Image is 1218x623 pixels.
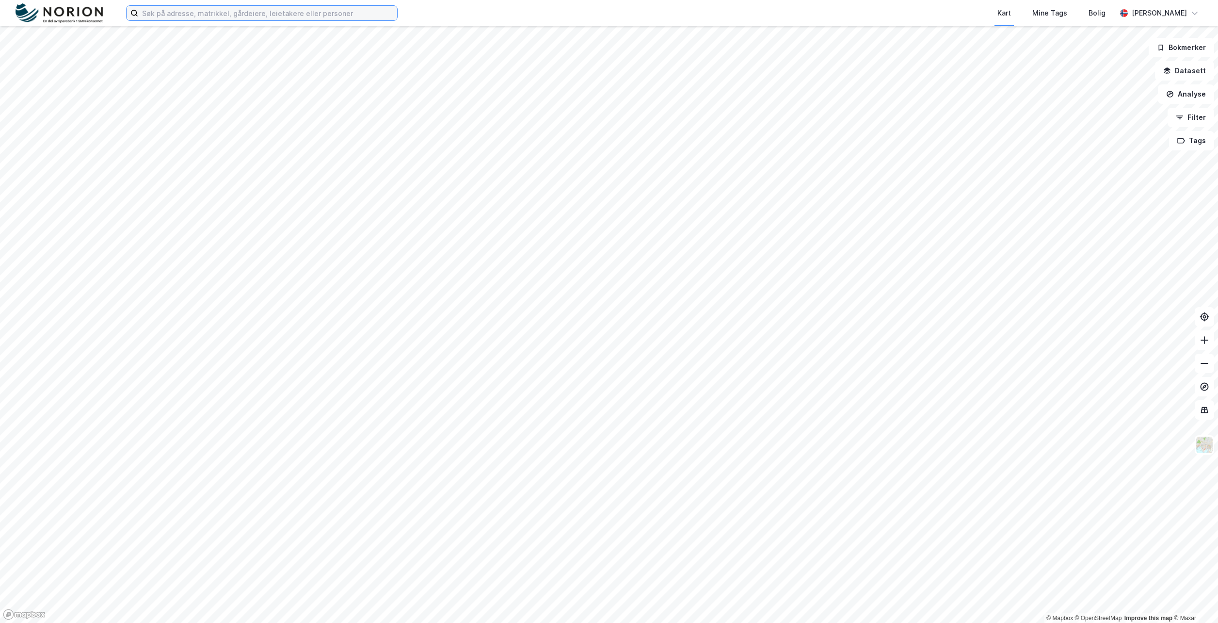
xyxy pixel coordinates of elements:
div: [PERSON_NAME] [1132,7,1187,19]
img: norion-logo.80e7a08dc31c2e691866.png [16,3,103,23]
div: Mine Tags [1032,7,1067,19]
input: Søk på adresse, matrikkel, gårdeiere, leietakere eller personer [138,6,397,20]
div: Bolig [1089,7,1106,19]
div: Kart [997,7,1011,19]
